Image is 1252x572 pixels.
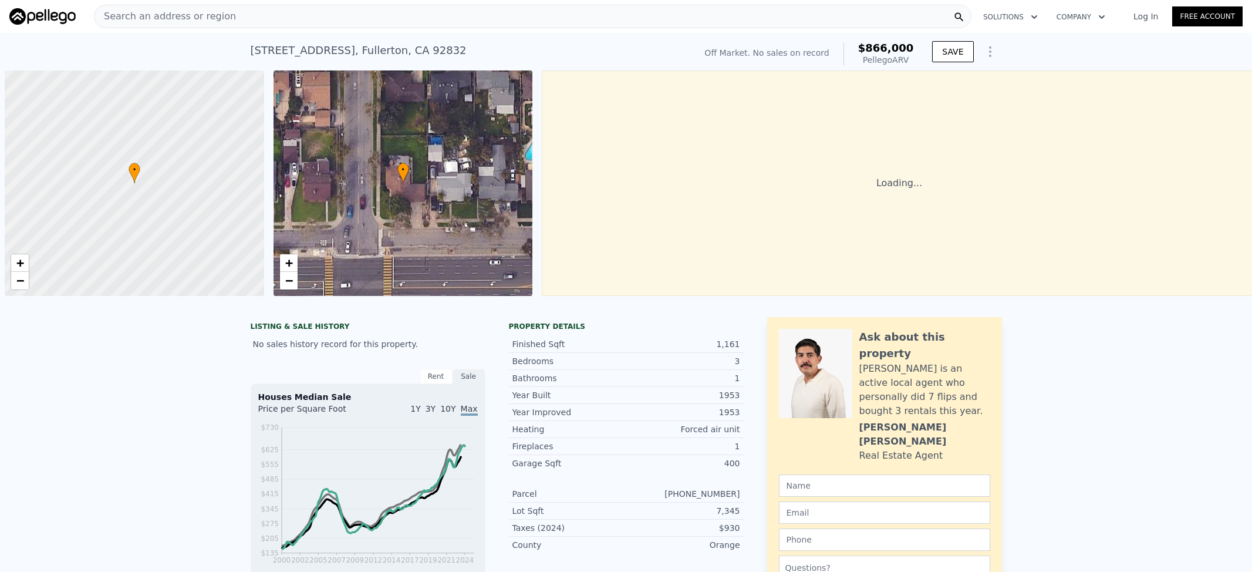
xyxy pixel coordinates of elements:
[280,254,298,272] a: Zoom in
[397,163,409,183] div: •
[626,440,740,452] div: 1
[261,490,279,498] tspan: $415
[1047,6,1115,28] button: Company
[512,355,626,367] div: Bedrooms
[285,255,292,270] span: +
[859,449,943,463] div: Real Estate Agent
[704,47,829,59] div: Off Market. No sales on record
[512,389,626,401] div: Year Built
[626,522,740,534] div: $930
[397,164,409,175] span: •
[779,502,990,524] input: Email
[453,369,485,384] div: Sale
[251,322,485,334] div: LISTING & SALE HISTORY
[512,522,626,534] div: Taxes (2024)
[512,457,626,469] div: Garage Sqft
[512,539,626,551] div: County
[859,329,990,362] div: Ask about this property
[1172,6,1243,26] a: Free Account
[129,163,140,183] div: •
[858,42,914,54] span: $866,000
[16,273,24,288] span: −
[626,389,740,401] div: 1953
[858,54,914,66] div: Pellego ARV
[626,406,740,418] div: 1953
[626,488,740,500] div: [PHONE_NUMBER]
[272,556,291,564] tspan: 2000
[626,355,740,367] div: 3
[261,460,279,469] tspan: $555
[978,40,1002,63] button: Show Options
[364,556,382,564] tspan: 2012
[261,520,279,528] tspan: $275
[461,404,478,416] span: Max
[410,404,420,413] span: 1Y
[626,457,740,469] div: 400
[779,475,990,497] input: Name
[512,440,626,452] div: Fireplaces
[251,334,485,355] div: No sales history record for this property.
[859,362,990,418] div: [PERSON_NAME] is an active local agent who personally did 7 flips and bought 3 rentals this year.
[95,9,236,23] span: Search an address or region
[261,505,279,513] tspan: $345
[512,338,626,350] div: Finished Sqft
[280,272,298,290] a: Zoom out
[626,539,740,551] div: Orange
[285,273,292,288] span: −
[512,423,626,435] div: Heating
[779,529,990,551] input: Phone
[328,556,346,564] tspan: 2007
[509,322,744,331] div: Property details
[455,556,474,564] tspan: 2024
[129,164,140,175] span: •
[426,404,436,413] span: 3Y
[512,505,626,517] div: Lot Sqft
[859,420,990,449] div: [PERSON_NAME] [PERSON_NAME]
[309,556,328,564] tspan: 2005
[440,404,455,413] span: 10Y
[974,6,1047,28] button: Solutions
[512,372,626,384] div: Bathrooms
[261,423,279,432] tspan: $730
[626,338,740,350] div: 1,161
[9,8,76,25] img: Pellego
[512,488,626,500] div: Parcel
[1119,11,1172,22] a: Log In
[261,475,279,483] tspan: $485
[626,505,740,517] div: 7,345
[437,556,455,564] tspan: 2021
[11,254,29,272] a: Zoom in
[626,423,740,435] div: Forced air unit
[512,406,626,418] div: Year Improved
[382,556,400,564] tspan: 2014
[261,446,279,454] tspan: $625
[626,372,740,384] div: 1
[932,41,973,62] button: SAVE
[291,556,309,564] tspan: 2002
[251,42,467,59] div: [STREET_ADDRESS] , Fullerton , CA 92832
[261,549,279,557] tspan: $135
[401,556,419,564] tspan: 2017
[258,391,478,403] div: Houses Median Sale
[16,255,24,270] span: +
[261,534,279,543] tspan: $205
[258,403,368,422] div: Price per Square Foot
[419,556,437,564] tspan: 2019
[420,369,453,384] div: Rent
[346,556,364,564] tspan: 2009
[11,272,29,290] a: Zoom out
